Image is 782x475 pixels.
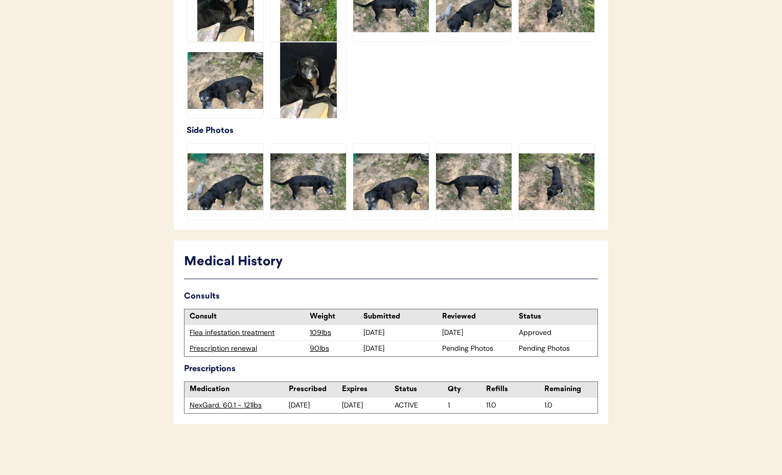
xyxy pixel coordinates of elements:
[395,400,448,411] div: ACTIVE
[310,312,361,322] div: Weight
[187,124,598,138] div: Side Photos
[310,328,361,338] div: 109lbs
[184,362,598,376] div: Prescriptions
[342,400,395,411] div: [DATE]
[184,253,598,272] div: Medical History
[190,384,289,395] div: Medication
[442,328,516,338] div: [DATE]
[544,384,597,395] div: Remaining
[188,144,263,219] img: IMG_0519.jpeg
[442,344,516,354] div: Pending Photos
[188,42,263,118] img: IMG_0517.jpeg
[519,144,594,219] img: Dennis%203.jpg
[442,312,516,322] div: Reviewed
[486,384,539,395] div: Refills
[448,400,486,411] div: 1
[363,312,438,322] div: Submitted
[190,344,305,354] div: Prescription renewal
[519,328,593,338] div: Approved
[363,328,438,338] div: [DATE]
[363,344,438,354] div: [DATE]
[436,144,512,219] img: Dennis%201.jpg
[190,400,289,411] div: NexGard, 60.1 - 121lbs
[353,144,429,219] img: Dennis%202.jpg
[448,384,486,395] div: Qty
[486,400,539,411] div: 11.0
[190,328,305,338] div: Flea infestation treatment
[289,384,342,395] div: Prescribed
[310,344,361,354] div: 90lbs
[289,400,342,411] div: [DATE]
[270,42,346,118] img: Dennis%204.jpg
[519,312,593,322] div: Status
[544,400,597,411] div: 1.0
[184,289,598,304] div: Consults
[190,312,305,322] div: Consult
[395,384,448,395] div: Status
[270,144,346,219] img: IMG_0518.jpeg
[519,344,593,354] div: Pending Photos
[342,384,395,395] div: Expires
